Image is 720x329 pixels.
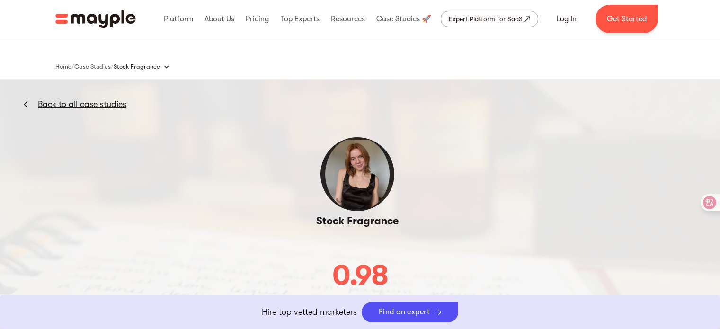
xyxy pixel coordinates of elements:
a: Get Started [596,5,658,33]
div: Top Experts [278,4,322,34]
div: / [111,62,114,71]
a: Back to all case studies [38,98,126,110]
a: Log In [545,8,588,30]
p: Hire top vetted marketers [262,306,357,319]
div: / [71,62,74,71]
div: Expert Platform for SaaS [449,13,523,25]
a: Case Studies [74,61,111,72]
div: Stock Fragrance [114,62,160,71]
div: Find an expert [379,308,430,317]
a: Home [55,61,71,72]
div: Pricing [243,4,271,34]
div: About Us [202,4,237,34]
div: Platform [161,4,196,34]
a: Expert Platform for SaaS [441,11,538,27]
div: Stock Fragrance [114,57,179,76]
div: Resources [329,4,367,34]
img: Mayple logo [55,10,136,28]
a: home [55,10,136,28]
